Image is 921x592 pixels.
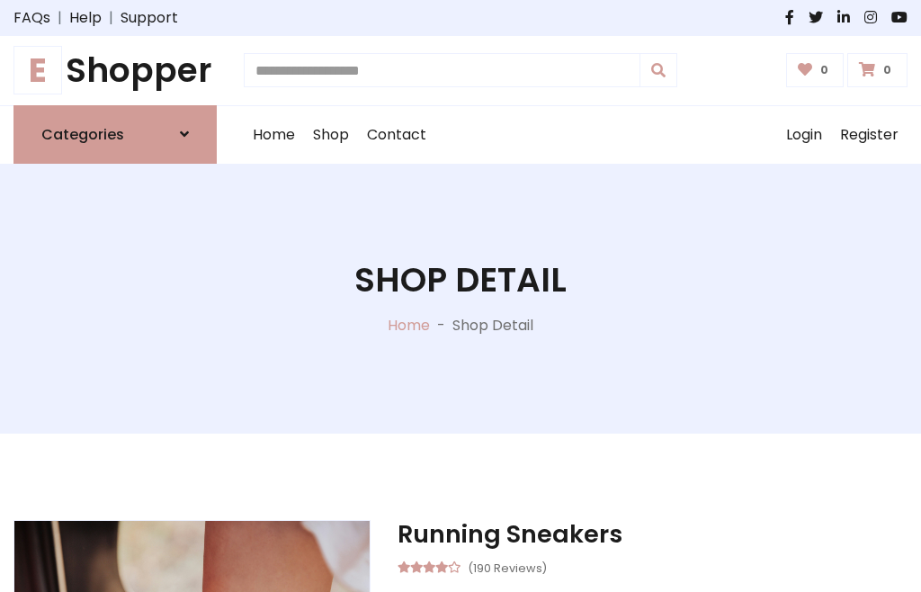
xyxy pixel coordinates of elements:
[388,315,430,336] a: Home
[102,7,121,29] span: |
[50,7,69,29] span: |
[468,556,547,578] small: (190 Reviews)
[13,50,217,91] a: EShopper
[13,46,62,94] span: E
[786,53,845,87] a: 0
[121,7,178,29] a: Support
[13,50,217,91] h1: Shopper
[816,62,833,78] span: 0
[41,126,124,143] h6: Categories
[879,62,896,78] span: 0
[777,106,831,164] a: Login
[831,106,908,164] a: Register
[847,53,908,87] a: 0
[13,7,50,29] a: FAQs
[13,105,217,164] a: Categories
[69,7,102,29] a: Help
[304,106,358,164] a: Shop
[354,260,567,300] h1: Shop Detail
[430,315,452,336] p: -
[244,106,304,164] a: Home
[398,520,908,549] h3: Running Sneakers
[452,315,533,336] p: Shop Detail
[358,106,435,164] a: Contact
